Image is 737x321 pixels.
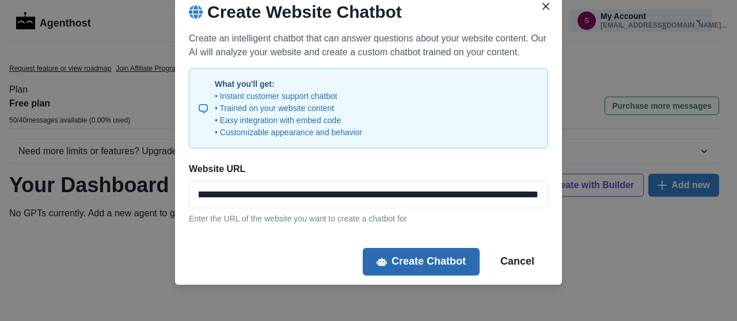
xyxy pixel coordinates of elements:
[363,248,480,276] button: Create Chatbot
[215,78,362,90] p: What you'll get:
[207,2,402,22] h2: Create Website Chatbot
[189,162,541,176] label: Website URL
[215,90,362,139] p: • Instant customer support chatbot • Trained on your website content • Easy integration with embe...
[487,248,548,276] button: Cancel
[189,32,548,59] p: Create an intelligent chatbot that can answer questions about your website content. Our AI will a...
[189,213,548,225] p: Enter the URL of the website you want to create a chatbot for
